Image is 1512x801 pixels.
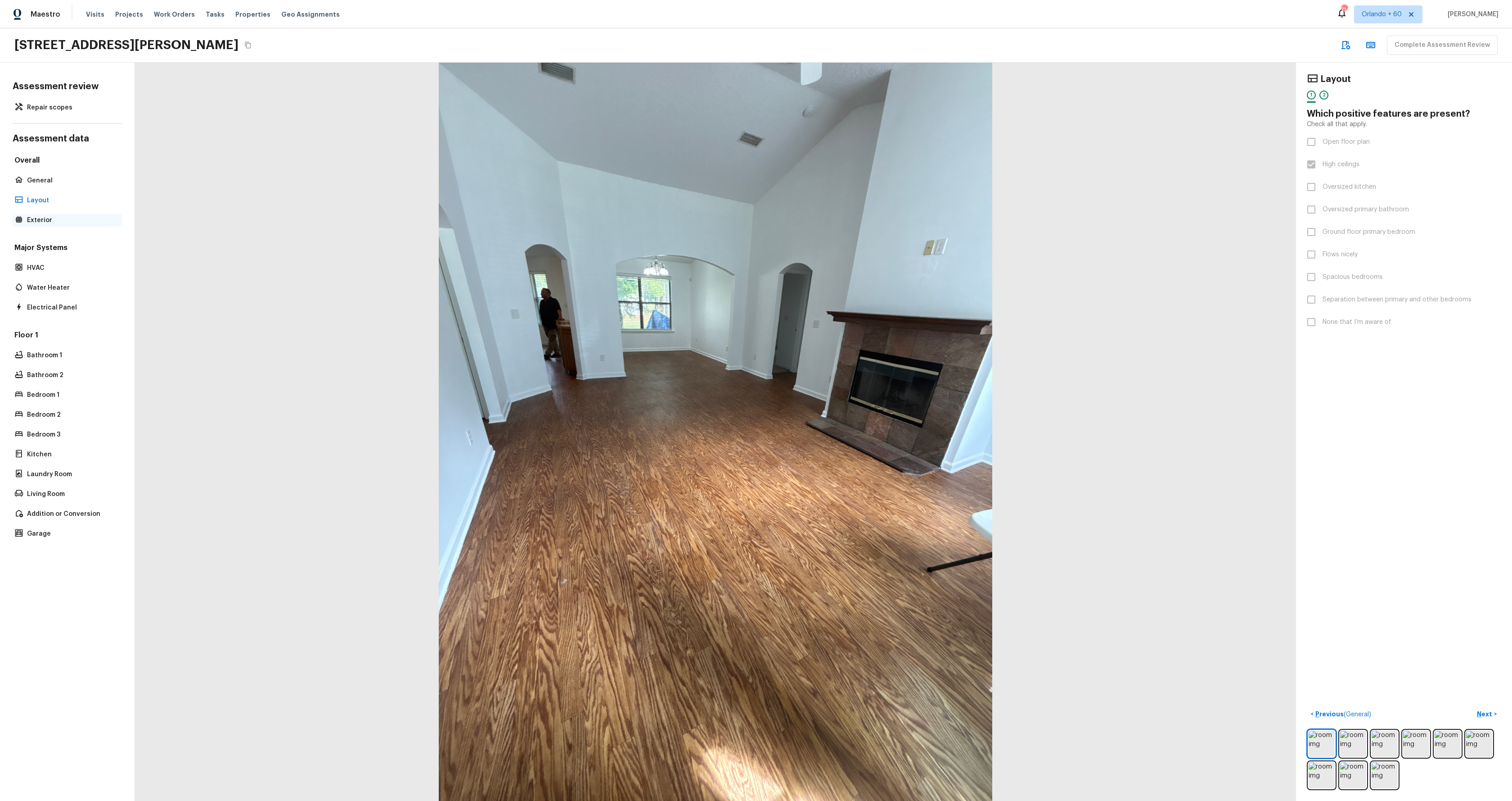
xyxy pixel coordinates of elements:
[242,39,254,51] button: Copy Address
[1307,91,1316,100] div: 1
[1435,731,1461,757] img: room img
[235,10,270,19] span: Properties
[1444,10,1498,19] span: [PERSON_NAME]
[1344,711,1371,718] span: ( General )
[1323,137,1370,146] span: Open floor plan
[27,283,117,292] p: Water Heater
[1323,318,1391,327] span: None that I’m aware of
[1323,228,1415,237] span: Ground floor primary bedroom
[1340,731,1366,757] img: room img
[206,11,225,18] span: Tasks
[27,351,117,360] p: Bathroom 1
[86,10,104,19] span: Visits
[27,303,117,312] p: Electrical Panel
[1314,710,1371,719] p: Previous
[27,529,117,538] p: Garage
[1323,273,1383,282] span: Spacious bedrooms
[27,264,117,273] p: HVAC
[1323,160,1359,169] span: High ceilings
[281,10,340,19] span: Geo Assignments
[27,216,117,225] p: Exterior
[1323,295,1471,304] span: Separation between primary and other bedrooms
[1307,108,1501,120] h4: Which positive features are present?
[13,133,122,146] h4: Assessment data
[13,330,122,342] h5: Floor 1
[1320,73,1351,85] h4: Layout
[1323,250,1358,259] span: Flows nicely
[27,470,117,479] p: Laundry Room
[27,410,117,419] p: Bedroom 2
[154,10,195,19] span: Work Orders
[31,10,60,19] span: Maestro
[27,371,117,380] p: Bathroom 2
[13,81,122,92] h4: Assessment review
[27,103,117,112] p: Repair scopes
[13,155,122,167] h5: Overall
[1362,10,1402,19] span: Orlando + 60
[27,176,117,185] p: General
[27,391,117,400] p: Bedroom 1
[1323,182,1376,191] span: Oversized kitchen
[13,243,122,255] h5: Major Systems
[1323,205,1409,214] span: Oversized primary bathroom
[14,37,238,53] h2: [STREET_ADDRESS][PERSON_NAME]
[27,490,117,499] p: Living Room
[115,10,143,19] span: Projects
[27,450,117,459] p: Kitchen
[1309,762,1335,788] img: room img
[1372,731,1398,757] img: room img
[1472,707,1501,722] button: Next>
[1372,762,1398,788] img: room img
[1341,5,1347,14] div: 714
[27,196,117,205] p: Layout
[27,510,117,519] p: Addition or Conversion
[1466,731,1492,757] img: room img
[1307,707,1375,722] button: <Previous(General)
[1477,710,1494,719] p: Next
[1309,731,1335,757] img: room img
[1319,91,1328,100] div: 2
[1340,762,1366,788] img: room img
[1403,731,1429,757] img: room img
[1307,120,1367,129] p: Check all that apply.
[27,430,117,439] p: Bedroom 3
